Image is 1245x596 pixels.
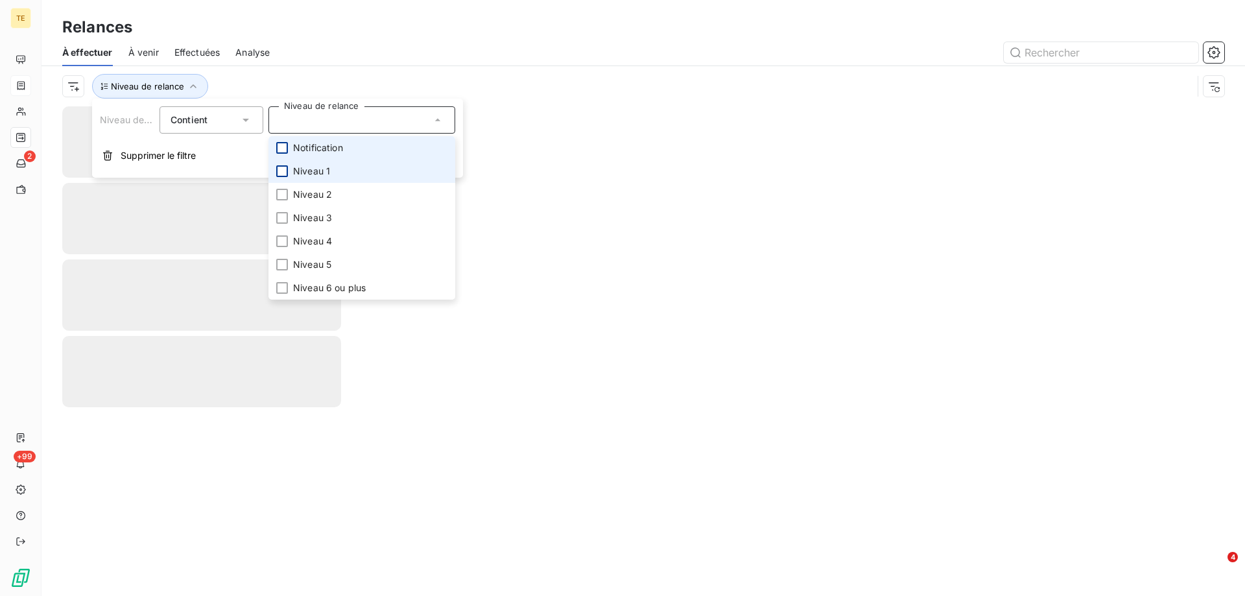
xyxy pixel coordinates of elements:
[171,114,207,125] span: Contient
[293,165,330,178] span: Niveau 1
[1227,552,1238,562] span: 4
[1201,552,1232,583] iframe: Intercom live chat
[24,150,36,162] span: 2
[128,46,159,59] span: À venir
[293,258,331,271] span: Niveau 5
[62,16,132,39] h3: Relances
[121,149,196,162] span: Supprimer le filtre
[293,141,343,154] span: Notification
[62,46,113,59] span: À effectuer
[10,8,31,29] div: TE
[1004,42,1198,63] input: Rechercher
[174,46,220,59] span: Effectuées
[10,567,31,588] img: Logo LeanPay
[235,46,270,59] span: Analyse
[92,141,463,170] button: Supprimer le filtre
[293,281,366,294] span: Niveau 6 ou plus
[92,74,208,99] button: Niveau de relance
[293,211,332,224] span: Niveau 3
[100,114,179,125] span: Niveau de relance
[111,81,184,91] span: Niveau de relance
[293,235,332,248] span: Niveau 4
[14,451,36,462] span: +99
[293,188,332,201] span: Niveau 2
